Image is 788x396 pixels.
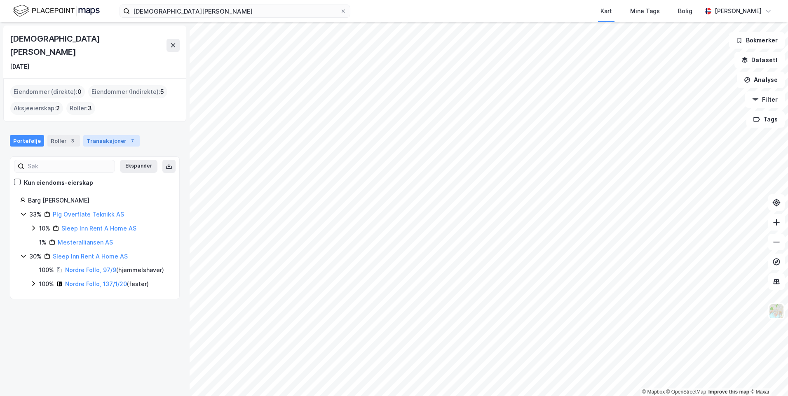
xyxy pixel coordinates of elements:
[28,196,169,205] div: Barg [PERSON_NAME]
[128,137,136,145] div: 7
[600,6,612,16] div: Kart
[10,135,44,147] div: Portefølje
[66,102,95,115] div: Roller :
[65,265,164,275] div: ( hjemmelshaver )
[29,210,42,219] div: 33%
[666,389,706,395] a: OpenStreetMap
[715,6,762,16] div: [PERSON_NAME]
[729,32,785,49] button: Bokmerker
[56,103,60,113] span: 2
[65,266,116,273] a: Nordre Follo, 97/9
[47,135,80,147] div: Roller
[65,280,127,287] a: Nordre Follo, 137/1/20
[769,303,784,319] img: Z
[39,265,54,275] div: 100%
[734,52,785,68] button: Datasett
[120,160,157,173] button: Ekspander
[29,252,42,261] div: 30%
[53,253,128,260] a: Sleep Inn Rent A Home AS
[10,32,167,58] div: [DEMOGRAPHIC_DATA][PERSON_NAME]
[58,239,113,246] a: Mesteralliansen AS
[160,87,164,97] span: 5
[39,224,50,233] div: 10%
[745,91,785,108] button: Filter
[130,5,340,17] input: Søk på adresse, matrikkel, gårdeiere, leietakere eller personer
[737,72,785,88] button: Analyse
[10,102,63,115] div: Aksjeeierskap :
[10,85,85,98] div: Eiendommer (direkte) :
[39,279,54,289] div: 100%
[83,135,140,147] div: Transaksjoner
[77,87,82,97] span: 0
[13,4,100,18] img: logo.f888ab2527a4732fd821a326f86c7f29.svg
[10,62,29,72] div: [DATE]
[24,178,93,188] div: Kun eiendoms-eierskap
[747,356,788,396] div: Kontrollprogram for chat
[24,160,115,172] input: Søk
[746,111,785,128] button: Tags
[53,211,124,218] a: Plg Overflate Teknikk AS
[642,389,665,395] a: Mapbox
[747,356,788,396] iframe: Chat Widget
[88,85,167,98] div: Eiendommer (Indirekte) :
[61,225,136,232] a: Sleep Inn Rent A Home AS
[630,6,660,16] div: Mine Tags
[708,389,749,395] a: Improve this map
[68,137,77,145] div: 3
[678,6,692,16] div: Bolig
[65,279,149,289] div: ( fester )
[39,238,47,247] div: 1%
[88,103,92,113] span: 3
